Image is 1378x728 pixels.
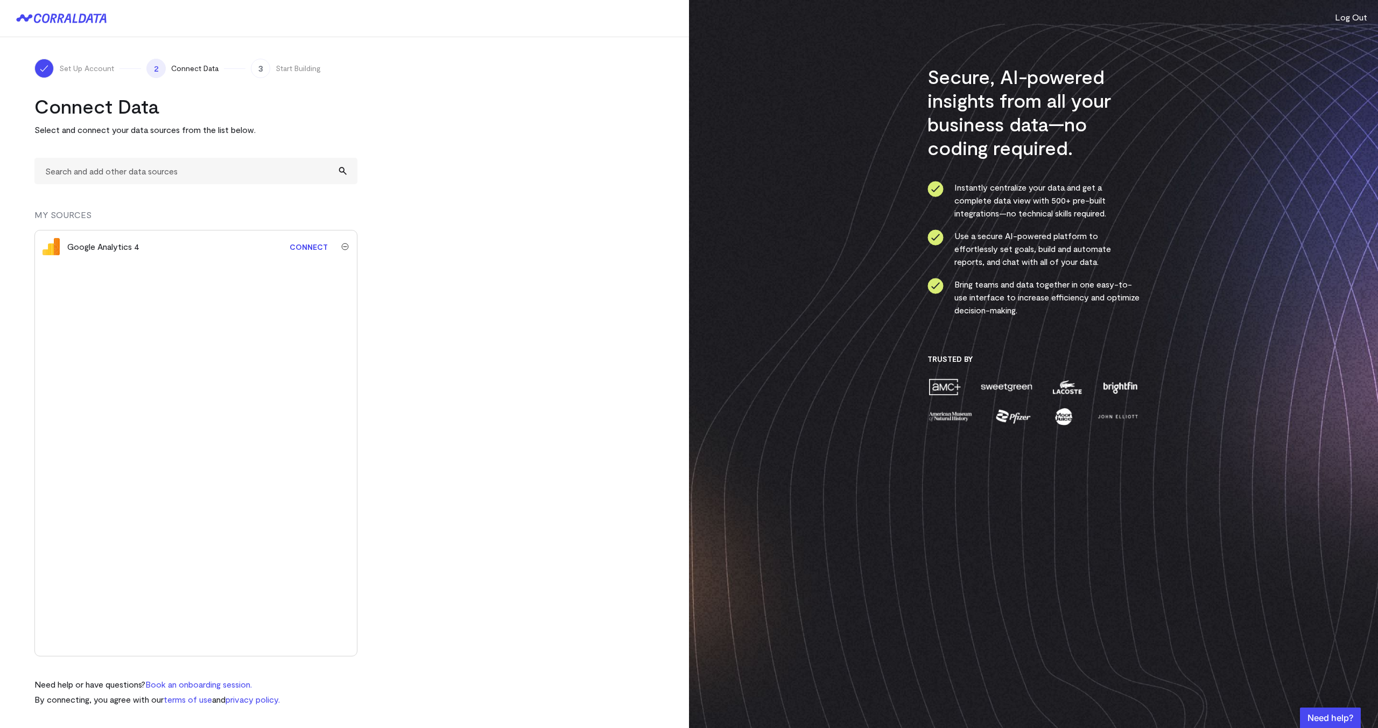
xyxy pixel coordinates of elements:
[145,679,252,689] a: Book an onboarding session.
[59,63,114,74] span: Set Up Account
[927,181,1140,220] li: Instantly centralize your data and get a complete data view with 500+ pre-built integrations—no t...
[927,407,974,426] img: amnh-fc366fa550d3bbd8e1e85a3040e65cc9710d0bea3abcf147aa05e3a03bbbee56.png
[34,678,280,691] p: Need help or have questions?
[34,123,357,136] p: Select and connect your data sources from the list below.
[1335,11,1367,24] button: Log Out
[226,694,280,704] a: privacy policy.
[276,63,321,74] span: Start Building
[284,237,333,257] a: Connect
[1101,377,1140,396] img: brightfin-814104a60bf555cbdbde4872c1947232c4c7b64b86a6714597b672683d806f7b.png
[927,181,944,197] img: ico-check-circle-0286c843c050abce574082beb609b3a87e49000e2dbcf9c8d101413686918542.svg
[927,65,1140,159] h3: Secure, AI-powered insights from all your business data—no coding required.
[1096,407,1140,426] img: john-elliott-7c54b8592a34f024266a72de9d15afc68813465291e207b7f02fde802b847052.png
[927,377,962,396] img: amc-451ba355745a1e68da4dd692ff574243e675d7a235672d558af61b69e36ec7f3.png
[927,354,1140,364] h3: Trusted By
[980,377,1033,396] img: sweetgreen-51a9cfd6e7f577b5d2973e4b74db2d3c444f7f1023d7d3914010f7123f825463.png
[341,243,349,250] img: trash-ca1c80e1d16ab71a5036b7411d6fcb154f9f8364eee40f9fb4e52941a92a1061.svg
[927,229,1140,268] li: Use a secure AI-powered platform to effortlessly set goals, build and automate reports, and chat ...
[171,63,219,74] span: Connect Data
[927,278,944,294] img: ico-check-circle-0286c843c050abce574082beb609b3a87e49000e2dbcf9c8d101413686918542.svg
[1051,377,1083,396] img: lacoste-ee8d7bb45e342e37306c36566003b9a215fb06da44313bcf359925cbd6d27eb6.png
[34,158,357,184] input: Search and add other data sources
[995,407,1032,426] img: pfizer-ec50623584d330049e431703d0cb127f675ce31f452716a68c3f54c01096e829.png
[34,208,357,230] div: MY SOURCES
[146,59,166,78] span: 2
[251,59,270,78] span: 3
[34,94,357,118] h2: Connect Data
[43,238,60,255] img: google_analytics_4-633564437f1c5a1f80ed481c8598e5be587fdae20902a9d236da8b1a77aec1de.svg
[67,240,139,253] div: Google Analytics 4
[927,229,944,246] img: ico-check-circle-0286c843c050abce574082beb609b3a87e49000e2dbcf9c8d101413686918542.svg
[39,63,50,74] img: ico-check-white-f112bc9ae5b8eaea75d262091fbd3bded7988777ca43907c4685e8c0583e79cb.svg
[34,693,280,706] p: By connecting, you agree with our and
[927,278,1140,317] li: Bring teams and data together in one easy-to-use interface to increase efficiency and optimize de...
[1053,407,1074,426] img: moon-juice-8ce53f195c39be87c9a230f0550ad6397bce459ce93e102f0ba2bdfd7b7a5226.png
[164,694,212,704] a: terms of use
